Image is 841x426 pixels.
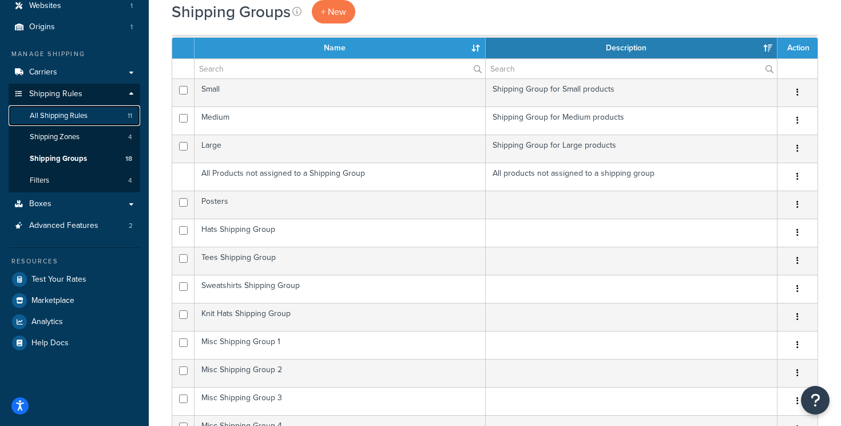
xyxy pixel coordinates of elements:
td: Shipping Group for Small products [486,78,777,107]
input: Search [486,59,777,78]
li: Filters [9,170,140,191]
span: Advanced Features [29,221,98,231]
span: Shipping Zones [30,132,80,142]
li: Advanced Features [9,215,140,236]
li: Shipping Groups [9,148,140,169]
span: Analytics [31,317,63,327]
a: All Shipping Rules 11 [9,105,140,127]
th: Name: activate to sort column ascending [195,38,486,58]
td: Knit Hats Shipping Group [195,303,486,331]
a: Shipping Rules [9,84,140,105]
span: Carriers [29,68,57,77]
td: Tees Shipping Group [195,247,486,275]
li: Origins [9,17,140,38]
a: Origins 1 [9,17,140,38]
th: Description: activate to sort column ascending [486,38,777,58]
span: 1 [130,1,133,11]
span: 4 [128,176,132,186]
a: Filters 4 [9,170,140,191]
a: Boxes [9,194,140,215]
td: Misc Shipping Group 1 [195,331,486,359]
h1: Shipping Groups [172,1,291,23]
a: Test Your Rates [9,269,140,290]
span: Origins [29,22,55,32]
a: Carriers [9,62,140,83]
a: Shipping Groups 18 [9,148,140,169]
span: Shipping Rules [29,89,82,99]
li: Shipping Zones [9,127,140,148]
a: Shipping Zones 4 [9,127,140,148]
span: Shipping Groups [30,154,87,164]
td: Shipping Group for Medium products [486,107,777,135]
a: Help Docs [9,333,140,353]
span: 18 [125,154,132,164]
span: All Shipping Rules [30,111,88,121]
div: Manage Shipping [9,49,140,59]
td: Sweatshirts Shipping Group [195,275,486,303]
td: Shipping Group for Large products [486,135,777,163]
span: Websites [29,1,61,11]
td: Misc Shipping Group 2 [195,359,486,387]
span: 2 [129,221,133,231]
th: Action [777,38,818,58]
td: All products not assigned to a shipping group [486,163,777,191]
li: Shipping Rules [9,84,140,192]
a: Advanced Features 2 [9,215,140,236]
span: Test Your Rates [31,275,86,285]
a: Marketplace [9,290,140,311]
td: Medium [195,107,486,135]
span: 1 [130,22,133,32]
td: Small [195,78,486,107]
span: + New [321,5,346,18]
span: Marketplace [31,296,74,306]
td: Hats Shipping Group [195,219,486,247]
span: Help Docs [31,338,69,348]
li: All Shipping Rules [9,105,140,127]
td: Misc Shipping Group 3 [195,387,486,415]
td: All Products not assigned to a Shipping Group [195,163,486,191]
span: Filters [30,176,49,186]
span: Boxes [29,199,51,209]
div: Resources [9,257,140,266]
button: Open Resource Center [801,386,830,415]
input: Search [195,59,485,78]
td: Large [195,135,486,163]
a: Analytics [9,311,140,332]
span: 4 [128,132,132,142]
span: 11 [128,111,132,121]
td: Posters [195,191,486,219]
